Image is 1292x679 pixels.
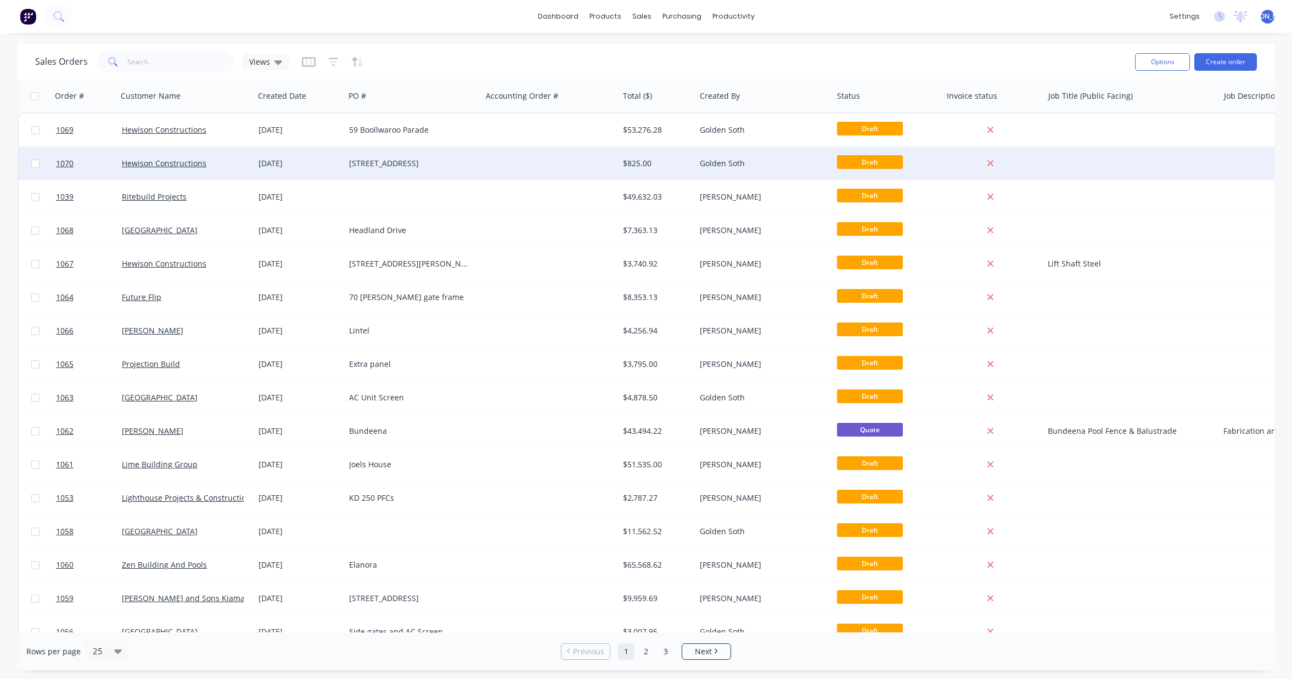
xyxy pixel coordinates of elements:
span: Views [249,56,270,67]
span: 1063 [56,392,74,403]
div: [DATE] [259,158,340,169]
div: sales [627,8,657,25]
div: PO # [349,90,366,101]
div: Elanora [349,559,471,570]
a: [PERSON_NAME] [122,325,183,336]
div: [DATE] [259,459,340,470]
div: [PERSON_NAME] [700,258,822,269]
div: purchasing [657,8,707,25]
div: [DATE] [259,559,340,570]
span: Draft [837,590,903,604]
a: Projection Build [122,359,180,369]
a: 1061 [56,448,122,481]
div: [PERSON_NAME] [700,426,822,437]
div: $65,568.62 [623,559,688,570]
div: [PERSON_NAME] [700,325,822,336]
div: 59 Boollwaroo Parade [349,125,471,135]
div: Golden Soth [700,158,822,169]
span: Draft [837,490,903,503]
div: Total ($) [623,90,652,101]
span: Draft [837,557,903,570]
span: 1069 [56,125,74,135]
div: $51,535.00 [623,459,688,470]
span: Draft [837,523,903,537]
div: [PERSON_NAME] [700,493,822,503]
a: 1068 [56,214,122,247]
span: Previous [573,646,604,657]
span: Next [695,646,712,657]
div: [DATE] [259,191,340,202]
div: $49,632.03 [623,191,688,202]
div: $4,256.94 [623,325,688,336]
div: [DATE] [259,258,340,269]
span: Quote [837,423,903,437]
a: [GEOGRAPHIC_DATA] [122,392,198,403]
span: Draft [837,222,903,236]
div: [DATE] [259,359,340,370]
a: Hewison Constructions [122,125,206,135]
img: Factory [20,8,36,25]
span: 1068 [56,225,74,236]
span: Draft [837,624,903,637]
a: 1059 [56,582,122,615]
div: [DATE] [259,292,340,303]
div: Golden Soth [700,626,822,637]
a: 1039 [56,180,122,213]
div: Created Date [258,90,306,101]
div: 70 [PERSON_NAME] gate frame [349,292,471,303]
div: $3,795.00 [623,359,688,370]
div: $2,787.27 [623,493,688,503]
div: $3,007.95 [623,626,688,637]
span: 1067 [56,258,74,269]
a: dashboard [532,8,584,25]
a: Lighthouse Projects & Constructions [122,493,255,503]
span: Draft [837,322,903,336]
div: [DATE] [259,325,340,336]
div: KD 250 PFCs [349,493,471,503]
div: [DATE] [259,225,340,236]
span: Draft [837,456,903,470]
div: productivity [707,8,760,25]
div: Job Title (Public Facing) [1048,90,1133,101]
a: 1069 [56,114,122,146]
input: Search... [127,51,234,73]
div: Status [837,90,860,101]
span: Draft [837,189,903,202]
a: 1070 [56,147,122,180]
div: [DATE] [259,493,340,503]
div: [PERSON_NAME] [700,292,822,303]
span: Draft [837,256,903,269]
div: [PERSON_NAME] [700,593,822,604]
a: Page 1 is your current page [618,643,634,660]
a: Page 3 [658,643,674,660]
div: [PERSON_NAME] [700,191,822,202]
button: Options [1135,53,1190,71]
span: Draft [837,356,903,370]
a: [GEOGRAPHIC_DATA] [122,225,198,235]
div: [PERSON_NAME] [700,225,822,236]
div: [STREET_ADDRESS][PERSON_NAME] [349,258,471,269]
span: 1065 [56,359,74,370]
div: [DATE] [259,392,340,403]
div: $53,276.28 [623,125,688,135]
a: Zen Building And Pools [122,559,207,570]
a: Page 2 [638,643,654,660]
a: Previous page [561,646,610,657]
div: Extra panel [349,359,471,370]
div: Order # [55,90,84,101]
a: Future Flip [122,292,161,302]
h1: Sales Orders [35,56,88,67]
span: 1061 [56,459,74,470]
span: Draft [837,389,903,403]
a: 1067 [56,247,122,280]
div: [PERSON_NAME] [700,359,822,370]
span: 1062 [56,426,74,437]
span: 1070 [56,158,74,169]
div: $7,363.13 [623,225,688,236]
div: [DATE] [259,626,340,637]
div: $43,494.22 [623,426,688,437]
span: 1056 [56,626,74,637]
div: AC Unit Screen [349,392,471,403]
a: 1062 [56,415,122,448]
a: 1053 [56,482,122,514]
